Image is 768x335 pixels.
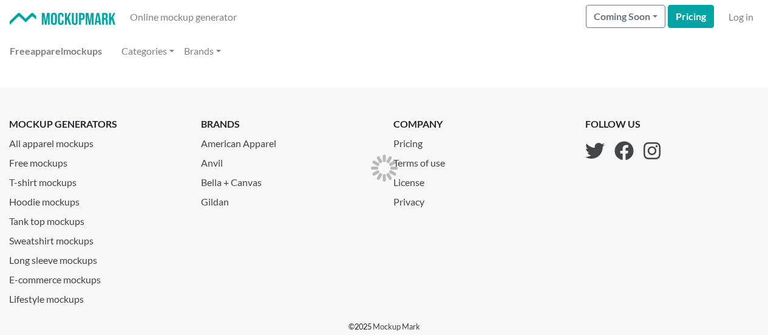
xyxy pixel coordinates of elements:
[179,39,226,63] a: Brands
[9,117,183,131] p: mockup generators
[5,39,107,63] a: Freeapparelmockups
[393,170,455,190] a: License
[9,287,183,306] a: Lifestyle mockups
[9,229,183,248] a: Sweatshirt mockups
[10,13,115,26] img: Mockup Mark
[201,190,375,209] a: Gildan
[9,248,183,268] a: Long sleeve mockups
[393,117,455,131] p: company
[30,45,63,57] span: apparel
[9,190,183,209] a: Hoodie mockups
[125,5,242,29] a: Online mockup generator
[9,151,183,170] a: Free mockups
[9,268,183,287] a: E-commerce mockups
[9,170,183,190] a: T-shirt mockups
[201,117,375,131] p: brands
[724,5,758,29] a: Log in
[393,131,455,151] a: Pricing
[373,322,420,331] a: Mockup Mark
[585,117,661,131] p: follow us
[348,321,420,333] p: © 2025
[201,151,375,170] a: Anvil
[9,131,183,151] a: All apparel mockups
[201,131,375,151] a: American Apparel
[668,5,714,28] a: Pricing
[9,209,183,229] a: Tank top mockups
[117,39,179,63] a: Categories
[393,190,455,209] a: Privacy
[201,170,375,190] a: Bella + Canvas
[586,5,665,28] button: Coming Soon
[393,151,455,170] a: Terms of use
